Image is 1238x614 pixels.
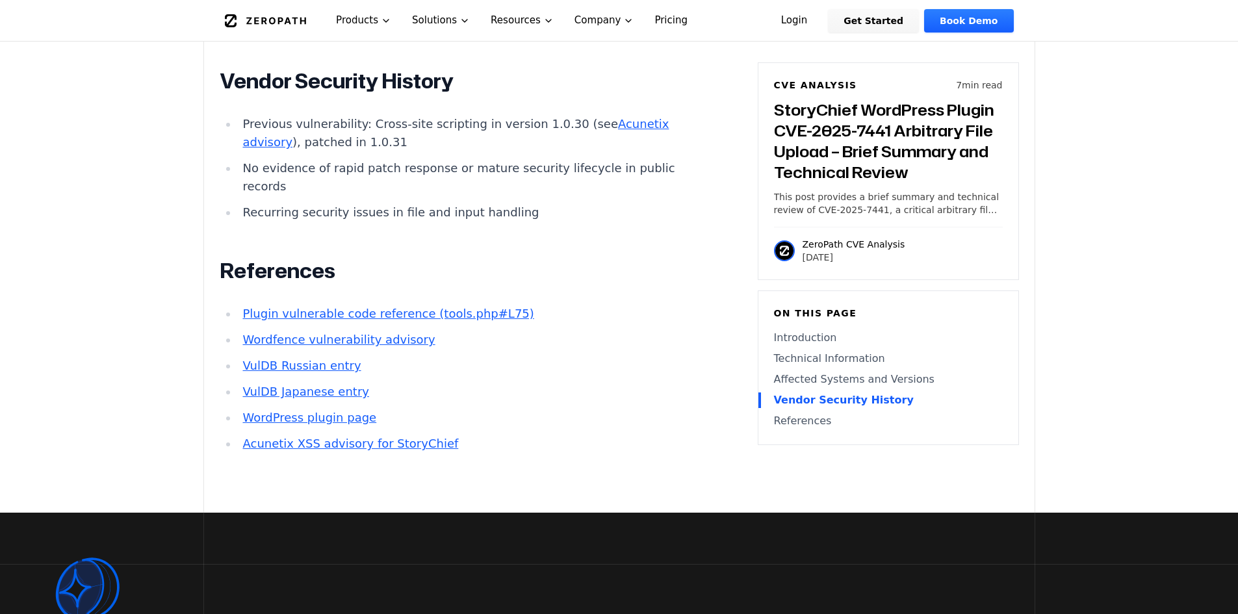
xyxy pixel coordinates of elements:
[956,79,1002,92] p: 7 min read
[220,258,703,284] h2: References
[766,9,823,32] a: Login
[774,307,1003,320] h6: On this page
[242,385,368,398] a: VulDB Japanese entry
[242,307,534,320] a: Plugin vulnerable code reference (tools.php#L75)
[828,9,919,32] a: Get Started
[242,333,435,346] a: Wordfence vulnerability advisory
[238,115,703,151] li: Previous vulnerability: Cross-site scripting in version 1.0.30 (see ), patched in 1.0.31
[803,251,905,264] p: [DATE]
[242,411,376,424] a: WordPress plugin page
[242,437,458,450] a: Acunetix XSS advisory for StoryChief
[238,159,703,196] li: No evidence of rapid patch response or mature security lifecycle in public records
[803,238,905,251] p: ZeroPath CVE Analysis
[774,330,1003,346] a: Introduction
[774,79,857,92] h6: CVE Analysis
[238,203,703,222] li: Recurring security issues in file and input handling
[220,68,703,94] h2: Vendor Security History
[924,9,1013,32] a: Book Demo
[774,413,1003,429] a: References
[774,190,1003,216] p: This post provides a brief summary and technical review of CVE-2025-7441, a critical arbitrary fi...
[774,240,795,261] img: ZeroPath CVE Analysis
[774,351,1003,366] a: Technical Information
[774,372,1003,387] a: Affected Systems and Versions
[774,392,1003,408] a: Vendor Security History
[242,359,361,372] a: VulDB Russian entry
[774,99,1003,183] h3: StoryChief WordPress Plugin CVE-2025-7441 Arbitrary File Upload – Brief Summary and Technical Review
